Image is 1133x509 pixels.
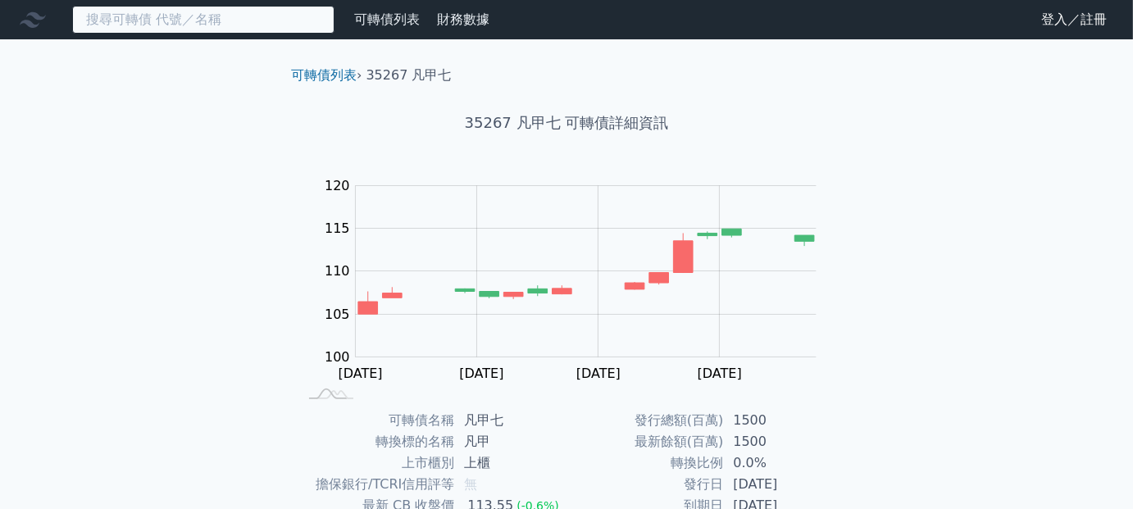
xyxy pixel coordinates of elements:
[576,366,621,381] tspan: [DATE]
[354,11,420,27] a: 可轉債列表
[325,178,350,193] tspan: 120
[454,410,566,431] td: 凡甲七
[566,410,723,431] td: 發行總額(百萬)
[698,366,742,381] tspan: [DATE]
[339,366,383,381] tspan: [DATE]
[1028,7,1120,33] a: 登入／註冊
[325,220,350,236] tspan: 115
[325,263,350,279] tspan: 110
[298,474,454,495] td: 擔保銀行/TCRI信用評等
[566,452,723,474] td: 轉換比例
[366,66,452,85] li: 35267 凡甲七
[358,229,814,314] g: Series
[723,431,835,452] td: 1500
[72,6,334,34] input: 搜尋可轉債 代號／名稱
[291,66,362,85] li: ›
[437,11,489,27] a: 財務數據
[298,452,454,474] td: 上市櫃別
[459,366,503,381] tspan: [DATE]
[454,452,566,474] td: 上櫃
[298,410,454,431] td: 可轉債名稱
[278,111,855,134] h1: 35267 凡甲七 可轉債詳細資訊
[325,307,350,322] tspan: 105
[723,452,835,474] td: 0.0%
[325,349,350,365] tspan: 100
[566,474,723,495] td: 發行日
[298,431,454,452] td: 轉換標的名稱
[723,474,835,495] td: [DATE]
[566,431,723,452] td: 最新餘額(百萬)
[723,410,835,431] td: 1500
[454,431,566,452] td: 凡甲
[316,178,841,381] g: Chart
[291,67,357,83] a: 可轉債列表
[464,476,477,492] span: 無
